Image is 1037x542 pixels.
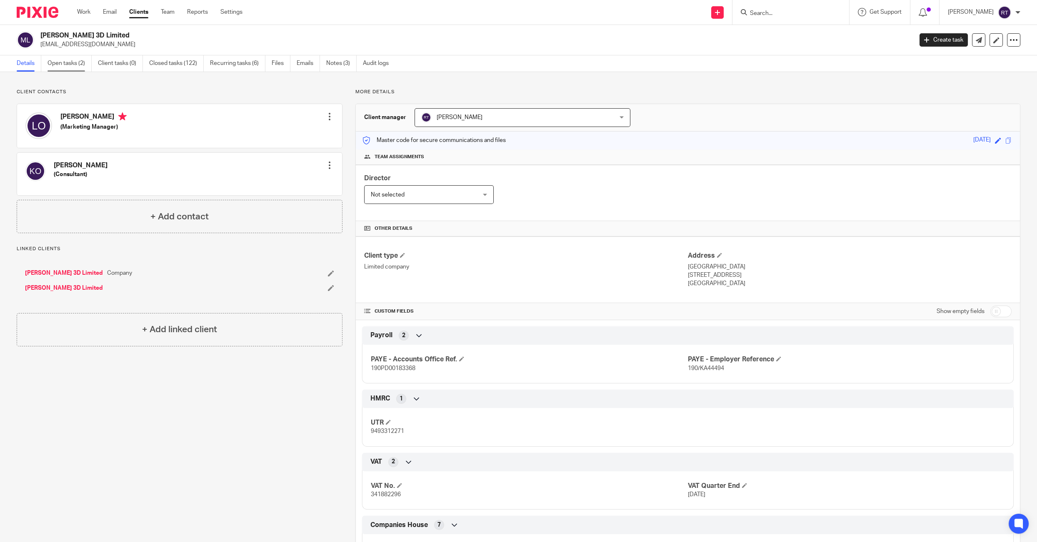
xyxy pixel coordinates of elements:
[17,7,58,18] img: Pixie
[363,55,395,72] a: Audit logs
[150,210,209,223] h4: + Add contact
[688,365,724,371] span: 190/KA44494
[371,418,688,427] h4: UTR
[371,192,405,198] span: Not selected
[220,8,242,16] a: Settings
[370,457,382,466] span: VAT
[400,395,403,403] span: 1
[688,251,1012,260] h4: Address
[272,55,290,72] a: Files
[688,482,1005,490] h4: VAT Quarter End
[370,521,428,530] span: Companies House
[118,112,127,121] i: Primary
[688,279,1012,288] p: [GEOGRAPHIC_DATA]
[364,263,688,271] p: Limited company
[47,55,92,72] a: Open tasks (2)
[54,170,107,179] h5: (Consultant)
[142,323,217,336] h4: + Add linked client
[25,269,103,277] a: [PERSON_NAME] 3D Limited
[948,8,994,16] p: [PERSON_NAME]
[107,269,132,277] span: Company
[103,8,117,16] a: Email
[364,251,688,260] h4: Client type
[402,331,405,340] span: 2
[17,246,342,252] p: Linked clients
[920,33,968,47] a: Create task
[370,394,390,403] span: HMRC
[77,8,90,16] a: Work
[149,55,204,72] a: Closed tasks (122)
[60,112,127,123] h4: [PERSON_NAME]
[129,8,148,16] a: Clients
[355,89,1020,95] p: More details
[187,8,208,16] a: Reports
[371,492,401,497] span: 341882296
[25,284,103,292] a: [PERSON_NAME] 3D Limited
[870,9,902,15] span: Get Support
[371,365,415,371] span: 190PD00183368
[297,55,320,72] a: Emails
[749,10,824,17] input: Search
[210,55,265,72] a: Recurring tasks (6)
[54,161,107,170] h4: [PERSON_NAME]
[364,175,391,181] span: Director
[17,89,342,95] p: Client contacts
[375,225,412,232] span: Other details
[973,136,991,145] div: [DATE]
[362,136,506,144] p: Master code for secure communications and files
[326,55,357,72] a: Notes (3)
[371,482,688,490] h4: VAT No.
[688,492,705,497] span: [DATE]
[437,521,441,529] span: 7
[688,355,1005,364] h4: PAYE - Employer Reference
[98,55,143,72] a: Client tasks (0)
[17,55,41,72] a: Details
[370,331,392,340] span: Payroll
[688,263,1012,271] p: [GEOGRAPHIC_DATA]
[421,112,431,122] img: svg%3E
[371,355,688,364] h4: PAYE - Accounts Office Ref.
[392,457,395,466] span: 2
[688,271,1012,279] p: [STREET_ADDRESS]
[161,8,175,16] a: Team
[40,40,907,49] p: [EMAIL_ADDRESS][DOMAIN_NAME]
[437,114,482,120] span: [PERSON_NAME]
[375,154,424,160] span: Team assignments
[998,6,1011,19] img: svg%3E
[25,112,52,139] img: svg%3E
[364,113,406,122] h3: Client manager
[25,161,45,181] img: svg%3E
[371,428,404,434] span: 9493312271
[937,307,985,316] label: Show empty fields
[364,308,688,315] h4: CUSTOM FIELDS
[60,123,127,131] h5: (Marketing Manager)
[17,31,34,49] img: svg%3E
[40,31,734,40] h2: [PERSON_NAME] 3D Limited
